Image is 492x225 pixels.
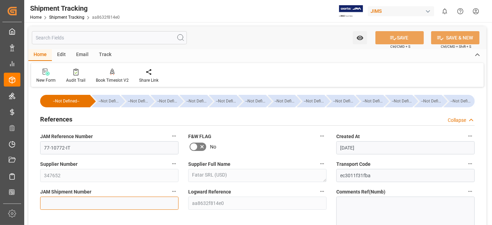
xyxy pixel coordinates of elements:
[71,49,94,61] div: Email
[336,133,360,140] span: Created At
[92,95,119,107] div: --Not Defined--
[390,44,410,49] span: Ctrl/CMD + S
[431,31,480,44] button: SAVE & NEW
[466,187,475,196] button: Comments Ref(Numb)
[47,95,85,107] div: --Not Defined--
[30,15,42,20] a: Home
[318,159,327,168] button: Supplier Full Name
[94,49,117,61] div: Track
[188,169,327,182] textarea: Fatar SRL (USD)
[210,143,216,151] span: No
[297,95,325,107] div: --Not Defined--
[52,49,71,61] div: Edit
[216,95,237,107] div: --Not Defined--
[66,77,85,83] div: Audit Trail
[304,95,325,107] div: --Not Defined--
[151,95,178,107] div: --Not Defined--
[414,95,442,107] div: --Not Defined--
[170,159,179,168] button: Supplier Number
[40,161,78,168] span: Supplier Number
[188,188,231,196] span: Logward Reference
[444,95,475,107] div: --Not Defined--
[318,187,327,196] button: Logward Reference
[336,141,475,154] input: DD-MM-YYYY
[268,95,295,107] div: --Not Defined--
[437,3,453,19] button: show 0 new notifications
[363,95,383,107] div: --Not Defined--
[40,115,72,124] h2: References
[188,133,211,140] span: F&W FLAG
[453,3,468,19] button: Help Center
[336,188,385,196] span: Comments Ref(Numb)
[356,95,383,107] div: --Not Defined--
[375,31,424,44] button: SAVE
[30,3,120,13] div: Shipment Tracking
[441,44,471,49] span: Ctrl/CMD + Shift + S
[188,161,230,168] span: Supplier Full Name
[121,95,149,107] div: --Not Defined--
[368,4,437,18] button: JIMS
[392,95,413,107] div: --Not Defined--
[170,132,179,141] button: JAM Reference Number
[170,187,179,196] button: JAM Shipment Number
[450,95,471,107] div: --Not Defined--
[40,188,91,196] span: JAM Shipment Number
[275,95,295,107] div: --Not Defined--
[333,95,354,107] div: --Not Defined--
[209,95,237,107] div: --Not Defined--
[385,95,413,107] div: --Not Defined--
[238,95,266,107] div: --Not Defined--
[245,95,266,107] div: --Not Defined--
[466,132,475,141] button: Created At
[186,95,207,107] div: --Not Defined--
[28,49,52,61] div: Home
[32,31,187,44] input: Search Fields
[36,77,56,83] div: New Form
[326,95,354,107] div: --Not Defined--
[96,77,129,83] div: Book Timeslot V2
[339,5,363,17] img: Exertis%20JAM%20-%20Email%20Logo.jpg_1722504956.jpg
[368,6,434,16] div: JIMS
[40,95,90,107] div: --Not Defined--
[466,159,475,168] button: Transport Code
[180,95,207,107] div: --Not Defined--
[157,95,178,107] div: --Not Defined--
[448,117,466,124] div: Collapse
[139,77,158,83] div: Share Link
[353,31,367,44] button: open menu
[336,161,371,168] span: Transport Code
[40,133,93,140] span: JAM Reference Number
[99,95,119,107] div: --Not Defined--
[421,95,442,107] div: --Not Defined--
[128,95,149,107] div: --Not Defined--
[49,15,84,20] a: Shipment Tracking
[318,132,327,141] button: F&W FLAG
